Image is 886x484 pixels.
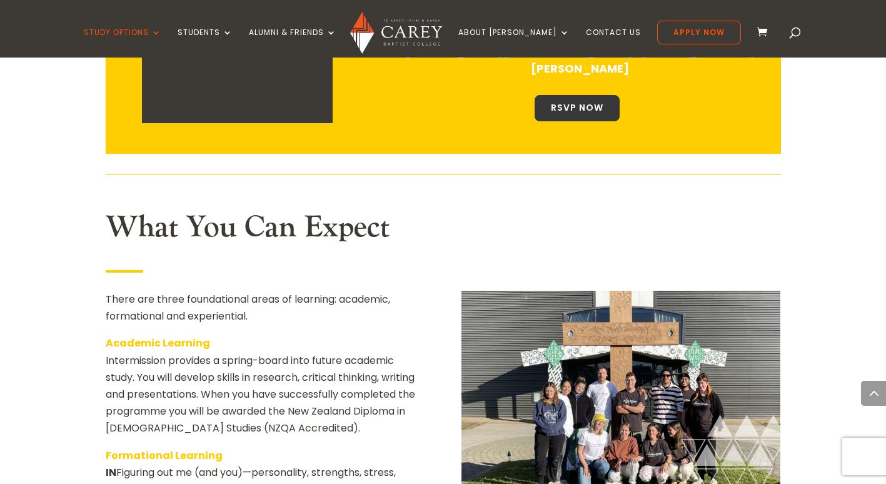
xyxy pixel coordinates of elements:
p: Intermission provides a spring-board into future academic study. You will develop skills in resea... [106,335,425,446]
h2: What You Can Expect [106,209,781,252]
a: RSVP NOW [535,95,620,121]
a: Students [178,28,233,58]
strong: Academic Learning [106,336,210,350]
a: Apply Now [657,21,741,44]
strong: IN [106,465,116,480]
a: About [PERSON_NAME] [458,28,570,58]
a: Contact Us [586,28,641,58]
strong: Formational Learning [106,448,223,463]
a: Study Options [84,28,161,58]
a: Alumni & Friends [249,28,336,58]
img: Carey Baptist College [350,12,442,54]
